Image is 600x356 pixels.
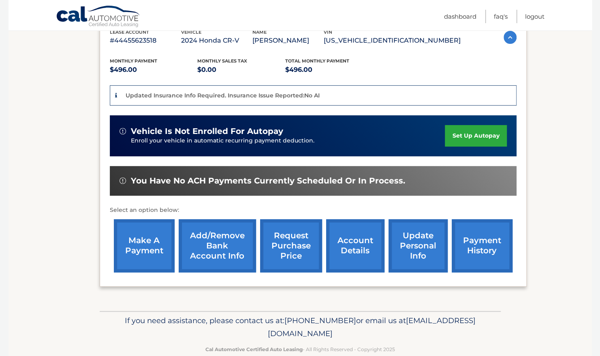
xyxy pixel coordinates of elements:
p: If you need assistance, please contact us at: or email us at [105,314,495,340]
p: $496.00 [285,64,373,76]
a: FAQ's [494,10,508,23]
span: lease account [110,29,149,35]
a: Cal Automotive [56,5,141,29]
p: $0.00 [197,64,285,76]
span: Monthly sales Tax [197,58,247,64]
span: You have no ACH payments currently scheduled or in process. [131,176,405,186]
p: - All Rights Reserved - Copyright 2025 [105,345,495,354]
strong: Cal Automotive Certified Auto Leasing [205,346,303,352]
a: Logout [525,10,544,23]
span: name [252,29,267,35]
span: Monthly Payment [110,58,157,64]
span: Total Monthly Payment [285,58,349,64]
span: vehicle is not enrolled for autopay [131,126,283,136]
p: $496.00 [110,64,198,76]
p: Select an option below: [110,205,517,215]
a: Dashboard [444,10,476,23]
p: Updated Insurance Info Required. Insurance Issue Reported:No AI [126,92,320,99]
img: alert-white.svg [120,128,126,134]
a: make a payment [114,219,175,272]
a: set up autopay [445,125,506,147]
a: account details [326,219,384,272]
p: [US_VEHICLE_IDENTIFICATION_NUMBER] [324,35,461,46]
span: vehicle [181,29,201,35]
img: alert-white.svg [120,177,126,184]
p: [PERSON_NAME] [252,35,324,46]
a: request purchase price [260,219,322,272]
span: vin [324,29,332,35]
img: accordion-active.svg [504,31,517,44]
a: update personal info [389,219,448,272]
p: Enroll your vehicle in automatic recurring payment deduction. [131,136,445,145]
a: Add/Remove bank account info [179,219,256,272]
p: #44455623518 [110,35,181,46]
a: payment history [452,219,512,272]
p: 2024 Honda CR-V [181,35,252,46]
span: [PHONE_NUMBER] [284,316,356,325]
